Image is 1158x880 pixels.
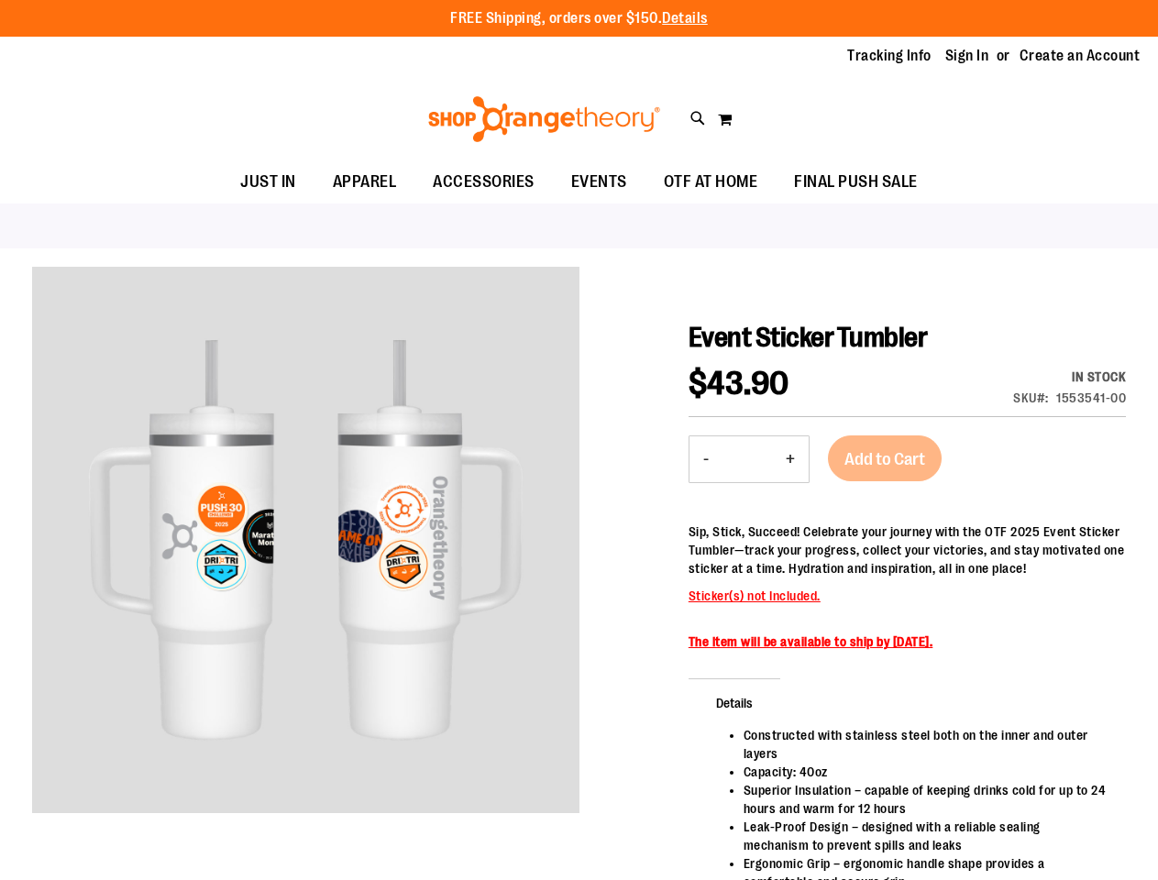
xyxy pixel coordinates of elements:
button: Increase product quantity [772,436,809,482]
li: Capacity: 40oz [744,763,1108,781]
a: FINAL PUSH SALE [776,161,936,203]
div: 1553541-00 [1056,389,1126,407]
a: Details [662,10,708,27]
a: Create an Account [1020,46,1141,66]
span: OTF AT HOME [664,161,758,203]
a: Sign In [945,46,989,66]
div: Availability [1013,368,1126,386]
p: FREE Shipping, orders over $150. [450,8,708,29]
li: Superior Insulation – capable of keeping drinks cold for up to 24 hours and warm for 12 hours [744,781,1108,818]
a: ACCESSORIES [414,161,553,203]
span: The Item will be available to ship by [DATE]. [689,634,933,649]
li: Constructed with stainless steel both on the inner and outer layers [744,726,1108,763]
a: APPAREL [314,161,415,203]
li: Leak-Proof Design – designed with a reliable sealing mechanism to prevent spills and leaks [744,818,1108,854]
p: Sip, Stick, Succeed! Celebrate your journey with the OTF 2025 Event Sticker Tumbler—track your pr... [689,522,1126,577]
span: Sticker(s) not Included. [689,588,821,603]
img: main product photo [32,267,579,814]
span: $43.90 [689,365,789,402]
button: Decrease product quantity [689,436,722,482]
span: Event Sticker Tumbler [689,322,928,353]
span: FINAL PUSH SALE [794,161,918,203]
input: Product quantity [722,437,772,481]
span: JUST IN [240,161,296,203]
img: Shop Orangetheory [425,96,663,142]
span: Details [689,678,780,726]
span: APPAREL [333,161,397,203]
a: JUST IN [222,161,314,203]
a: OTF AT HOME [645,161,777,203]
span: In stock [1072,369,1126,384]
a: Tracking Info [847,46,932,66]
strong: SKU [1013,390,1049,405]
a: EVENTS [553,161,645,203]
span: ACCESSORIES [433,161,535,203]
span: EVENTS [571,161,627,203]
